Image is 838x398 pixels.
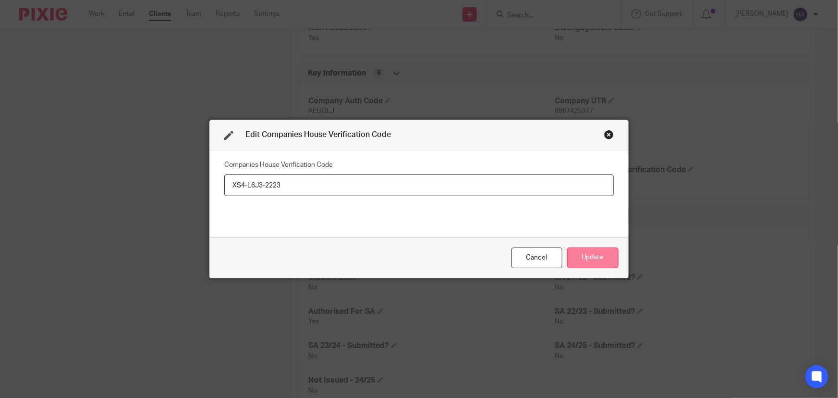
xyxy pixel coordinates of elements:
span: Edit Companies House Verification Code [245,131,391,138]
button: Update [567,248,619,268]
div: Close this dialog window [604,130,614,139]
label: Companies House Verification Code [224,160,333,170]
input: Companies House Verification Code [224,174,614,196]
div: Close this dialog window [511,248,562,268]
